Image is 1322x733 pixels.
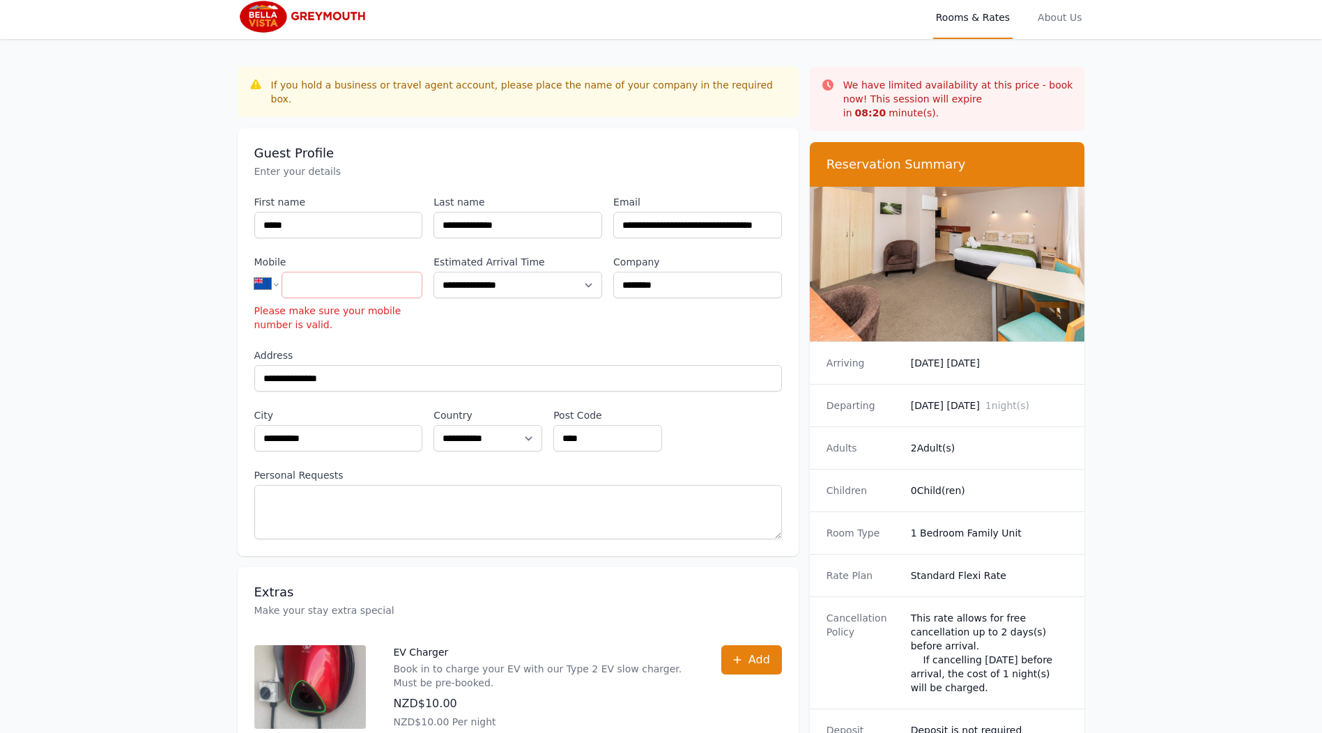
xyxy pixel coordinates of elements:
[254,255,423,269] label: Mobile
[827,484,900,497] dt: Children
[394,715,693,729] p: NZD$10.00 Per night
[855,107,886,118] strong: 08 : 20
[254,164,782,178] p: Enter your details
[394,645,693,659] p: EV Charger
[911,569,1068,582] dd: Standard Flexi Rate
[985,400,1029,411] span: 1 night(s)
[254,645,366,729] img: EV Charger
[827,526,900,540] dt: Room Type
[911,611,1068,695] div: This rate allows for free cancellation up to 2 days(s) before arrival. If cancelling [DATE] befor...
[827,569,900,582] dt: Rate Plan
[827,611,900,695] dt: Cancellation Policy
[394,662,693,690] p: Book in to charge your EV with our Type 2 EV slow charger. Must be pre-booked.
[827,356,900,370] dt: Arriving
[827,399,900,412] dt: Departing
[271,78,787,106] div: If you hold a business or travel agent account, please place the name of your company in the requ...
[433,255,602,269] label: Estimated Arrival Time
[911,399,1068,412] dd: [DATE] [DATE]
[433,408,542,422] label: Country
[553,408,662,422] label: Post Code
[748,651,770,668] span: Add
[810,187,1085,341] img: 1 Bedroom Family Unit
[254,145,782,162] h3: Guest Profile
[827,441,900,455] dt: Adults
[254,603,782,617] p: Make your stay extra special
[911,484,1068,497] dd: 0 Child(ren)
[613,195,782,209] label: Email
[254,304,423,332] p: Please make sure your mobile number is valid.
[827,156,1068,173] h3: Reservation Summary
[254,348,782,362] label: Address
[394,695,693,712] p: NZD$10.00
[911,356,1068,370] dd: [DATE] [DATE]
[911,441,1068,455] dd: 2 Adult(s)
[911,526,1068,540] dd: 1 Bedroom Family Unit
[433,195,602,209] label: Last name
[254,408,423,422] label: City
[254,584,782,601] h3: Extras
[254,195,423,209] label: First name
[843,78,1074,120] p: We have limited availability at this price - book now! This session will expire in minute(s).
[613,255,782,269] label: Company
[721,645,782,674] button: Add
[254,468,782,482] label: Personal Requests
